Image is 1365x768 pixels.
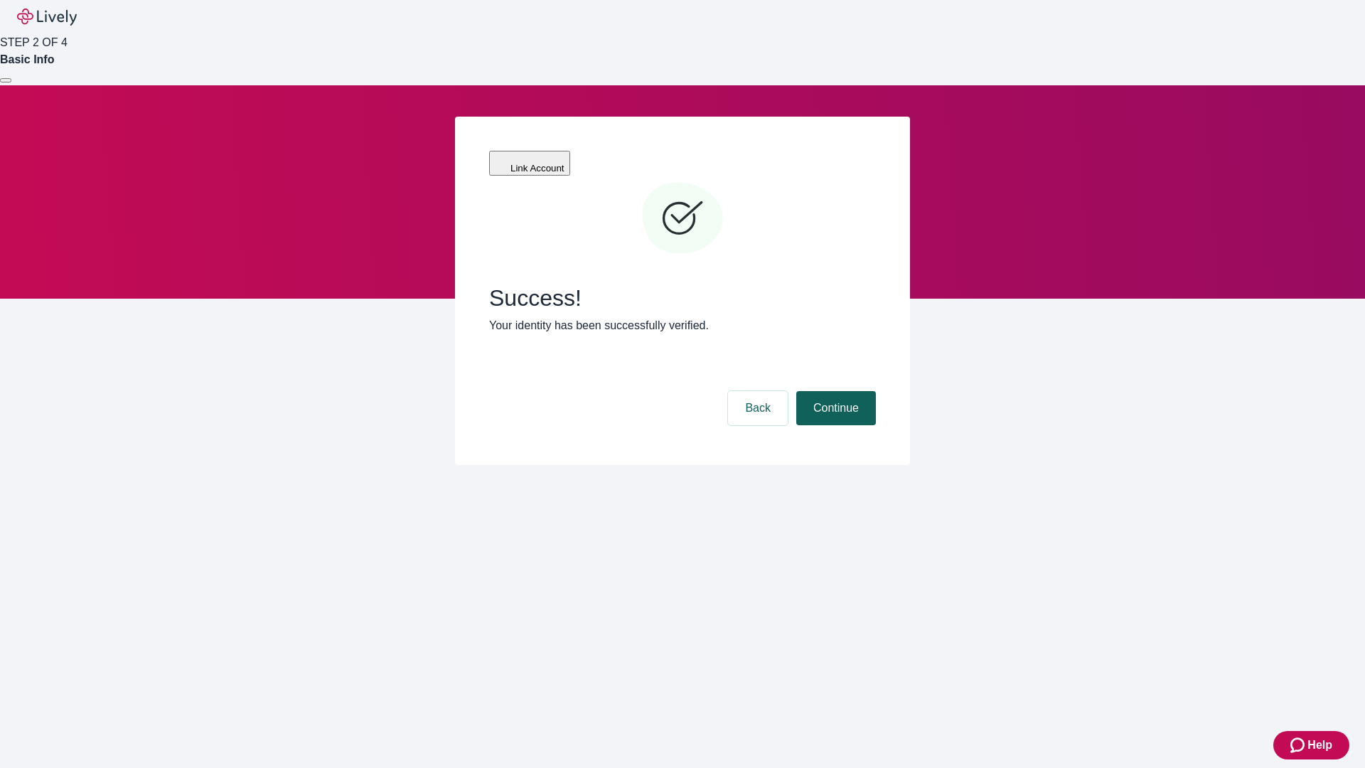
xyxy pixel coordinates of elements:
span: Help [1307,737,1332,754]
svg: Checkmark icon [640,176,725,262]
img: Lively [17,9,77,26]
button: Back [728,391,788,425]
svg: Zendesk support icon [1290,737,1307,754]
button: Continue [796,391,876,425]
button: Zendesk support iconHelp [1273,731,1349,759]
p: Your identity has been successfully verified. [489,317,876,334]
span: Success! [489,284,876,311]
button: Link Account [489,151,570,176]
